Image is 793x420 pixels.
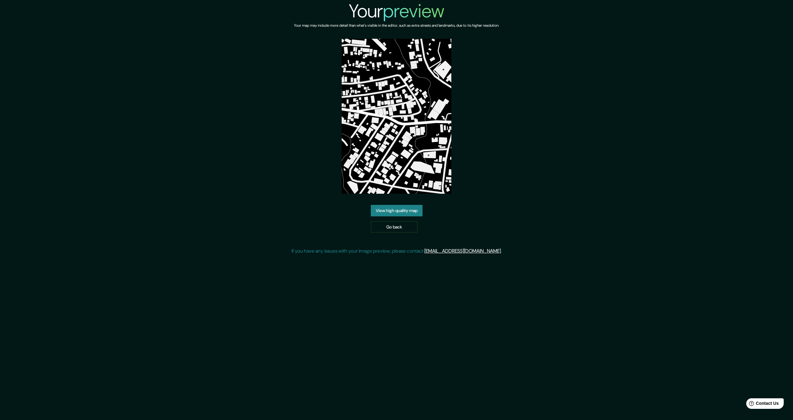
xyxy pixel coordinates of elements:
[294,22,499,29] h6: Your map may include more detail than what's visible in the editor, such as extra streets and lan...
[371,205,423,216] a: View high quality map
[371,221,418,233] a: Go back
[738,396,786,413] iframe: Help widget launcher
[291,247,502,255] p: If you have any issues with your image preview, please contact .
[342,39,451,194] img: created-map-preview
[424,248,501,254] a: [EMAIL_ADDRESS][DOMAIN_NAME]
